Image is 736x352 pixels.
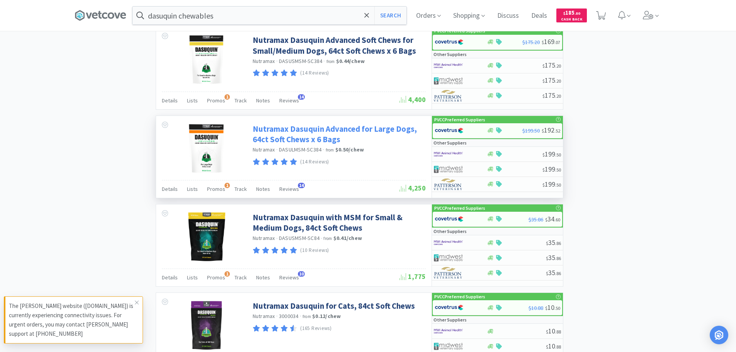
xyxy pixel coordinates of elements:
span: . 60 [554,217,560,223]
img: f6b2451649754179b5b4e0c70c3f7cb0_2.png [434,237,463,248]
span: · [321,235,322,242]
span: Lists [187,185,198,192]
img: 77fca1acd8b6420a9015268ca798ef17_1.png [435,125,464,136]
span: . 86 [555,240,561,246]
span: DASUSMSM-SC84 [279,235,320,241]
p: (10 Reviews) [300,247,329,255]
span: · [276,58,278,65]
span: . 20 [555,78,561,84]
a: Nutramax [253,313,275,320]
span: · [300,313,301,320]
span: $ [546,270,548,276]
span: Reviews [279,97,299,104]
span: Promos [207,274,225,281]
span: 169 [542,37,560,46]
span: $35.86 [529,216,543,223]
span: Reviews [279,185,299,192]
span: . 52 [554,128,560,134]
span: $ [542,167,545,173]
span: 1 [224,183,230,188]
span: $ [545,305,547,311]
a: Nutramax Dasuquin Advanced Soft Chews for Small/Medium Dogs, 64ct Soft Chews x 6 Bags [253,35,424,56]
span: 192 [542,126,560,134]
img: f5e969b455434c6296c6d81ef179fa71_3.png [434,179,463,190]
strong: $0.41 / chew [333,235,362,241]
span: Track [235,274,247,281]
span: from [303,314,311,319]
span: 10 [545,303,560,312]
span: . 50 [555,167,561,173]
p: PVCC Preferred Suppliers [434,116,485,123]
span: 175 [542,91,561,100]
span: Lists [187,97,198,104]
p: Other Suppliers [433,316,467,323]
strong: $0.44 / chew [336,58,365,65]
span: $199.50 [522,127,540,134]
a: Deals [528,12,550,19]
img: 4dd14cff54a648ac9e977f0c5da9bc2e_5.png [434,340,463,352]
p: The [PERSON_NAME] website ([DOMAIN_NAME]) is currently experiencing connectivity issues. For urge... [9,301,135,338]
img: 0d7ac09a8ca346fc93e15344fc7afd5c_406189.png [181,301,231,351]
p: PVCC Preferred Suppliers [434,204,485,212]
span: · [323,58,325,65]
span: Notes [256,274,270,281]
span: . 20 [555,63,561,69]
span: Track [235,185,247,192]
span: 1,775 [399,272,426,281]
a: $185.80Cash Back [556,5,587,26]
span: $10.88 [529,304,543,311]
span: 199 [542,150,561,158]
a: Nutramax Dasuquin Advanced for Large Dogs, 64ct Soft Chews x 6 Bags [253,124,424,145]
strong: $0.12 / chew [312,313,341,320]
span: Details [162,185,178,192]
span: from [326,147,334,153]
span: DASULMSM-SC384 [279,146,322,153]
span: 10 [546,342,561,350]
span: . 80 [575,11,580,16]
span: Promos [207,97,225,104]
span: $175.20 [522,39,540,46]
p: Other Suppliers [433,139,467,146]
img: 9635ff7907bb415688693290f4cb6b30_406166.png [181,212,231,262]
span: 175 [542,61,561,70]
span: $ [542,128,544,134]
span: . 88 [555,329,561,335]
p: (14 Reviews) [300,69,329,77]
span: 35 [546,238,561,247]
span: $ [542,78,545,84]
span: . 07 [554,39,560,45]
span: $ [542,39,544,45]
div: Open Intercom Messenger [710,326,728,344]
span: 4,400 [399,95,426,104]
span: $ [563,11,565,16]
img: 7968831e5f3445aa92b72cf2f1417c5c_406163.png [181,124,231,174]
span: $ [546,255,548,261]
span: $ [546,344,548,350]
span: 199 [542,165,561,173]
img: 4dd14cff54a648ac9e977f0c5da9bc2e_5.png [434,163,463,175]
span: . 86 [555,270,561,276]
span: 1 [224,94,230,100]
p: Other Suppliers [433,228,467,235]
span: · [276,235,278,242]
img: f6b2451649754179b5b4e0c70c3f7cb0_2.png [434,148,463,160]
span: 35 [546,253,561,262]
img: 4e64b4c2db6f4b0f924df19e2fa01333_406162.png [181,35,231,85]
span: Lists [187,274,198,281]
span: 185 [563,9,580,16]
span: 10 [546,326,561,335]
span: $ [546,329,548,335]
span: . 86 [555,255,561,261]
span: 35 [546,268,561,277]
span: $ [542,182,545,188]
strong: $0.50 / chew [335,146,364,153]
span: 14 [298,183,305,188]
span: 4,250 [399,184,426,192]
span: · [323,146,324,153]
span: $ [542,93,545,99]
span: $ [546,240,548,246]
img: f5e969b455434c6296c6d81ef179fa71_3.png [434,267,463,279]
a: Nutramax Dasuquin with MSM for Small & Medium Dogs, 84ct Soft Chews [253,212,424,233]
span: . 20 [555,93,561,99]
span: DASUSMSM-SC384 [279,58,323,65]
